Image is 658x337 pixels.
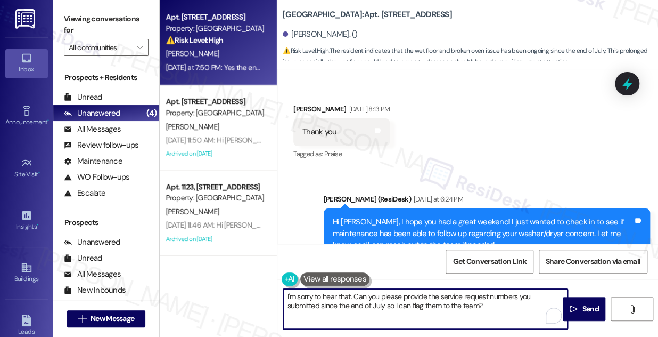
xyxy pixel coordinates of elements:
div: Review follow-ups [64,140,138,151]
span: : The resident indicates that the wet floor and broken oven issue has been ongoing since the end ... [283,45,658,68]
button: Get Conversation Link [446,250,533,274]
div: Unanswered [64,108,120,119]
div: Archived on [DATE] [165,232,266,246]
div: [DATE] at 6:24 PM [411,194,463,205]
div: (4) [144,105,159,122]
div: Prospects + Residents [53,72,159,83]
div: WO Follow-ups [64,172,129,183]
div: [DATE] at 7:50 PM: Yes the end of July [166,62,282,72]
div: [PERSON_NAME]. () [283,29,358,40]
div: Tagged as: [293,146,390,162]
div: Property: [GEOGRAPHIC_DATA] [166,107,265,118]
span: [PERSON_NAME] [166,122,219,131]
div: Apt. [STREET_ADDRESS] [166,12,265,23]
div: Apt. [STREET_ADDRESS] [166,96,265,107]
div: Escalate [64,188,105,199]
div: Archived on [DATE] [165,147,266,161]
button: New Message [67,310,146,327]
div: Prospects [53,217,159,228]
button: Send [563,297,605,321]
span: [PERSON_NAME] [166,207,219,216]
img: ResiDesk Logo [15,9,37,29]
div: New Inbounds [64,285,126,296]
input: All communities [69,39,131,56]
div: Hi [PERSON_NAME], I hope you had a great weekend! I just wanted to check in to see if maintenance... [333,216,634,251]
i:  [570,305,578,314]
div: Unread [64,92,102,103]
div: Property: [GEOGRAPHIC_DATA] [166,23,265,34]
span: • [37,221,38,229]
textarea: To enrich screen reader interactions, please activate Accessibility in Grammarly extension settings [283,289,567,329]
div: [PERSON_NAME] (ResiDesk) [324,194,651,208]
span: • [38,169,40,176]
strong: ⚠️ Risk Level: High [166,35,224,45]
span: New Message [91,313,134,324]
div: Maintenance [64,156,122,167]
a: Site Visit • [5,154,48,183]
strong: ⚠️ Risk Level: High [283,46,328,55]
span: [PERSON_NAME] [166,49,219,58]
a: Inbox [5,49,48,78]
i:  [628,305,636,314]
div: Property: [GEOGRAPHIC_DATA] [166,192,265,204]
span: Praise [324,149,342,158]
label: Viewing conversations for [64,11,149,39]
div: Unread [64,253,102,264]
span: • [47,117,49,124]
span: Send [582,303,598,315]
div: All Messages [64,269,121,280]
span: Share Conversation via email [546,256,640,267]
button: Share Conversation via email [539,250,647,274]
span: Get Conversation Link [453,256,526,267]
div: Thank you [302,126,336,138]
div: [PERSON_NAME] [293,103,390,118]
div: All Messages [64,124,121,135]
div: Apt. 1123, [STREET_ADDRESS] [166,181,265,192]
i:  [78,315,86,323]
a: Insights • [5,206,48,235]
div: [DATE] 8:13 PM [347,103,390,115]
i:  [137,43,143,52]
div: Unanswered [64,237,120,248]
a: Buildings [5,259,48,287]
b: [GEOGRAPHIC_DATA]: Apt. [STREET_ADDRESS] [283,9,452,20]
